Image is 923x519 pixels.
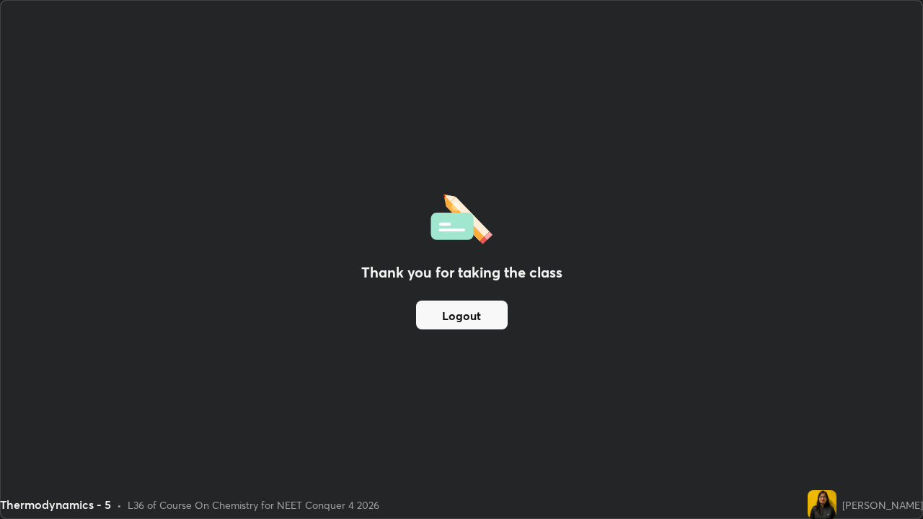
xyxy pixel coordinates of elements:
div: • [117,497,122,513]
img: 5601c98580164add983b3da7b044abd6.jpg [808,490,836,519]
h2: Thank you for taking the class [361,262,562,283]
div: L36 of Course On Chemistry for NEET Conquer 4 2026 [128,497,379,513]
button: Logout [416,301,508,329]
img: offlineFeedback.1438e8b3.svg [430,190,493,244]
div: [PERSON_NAME] [842,497,923,513]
